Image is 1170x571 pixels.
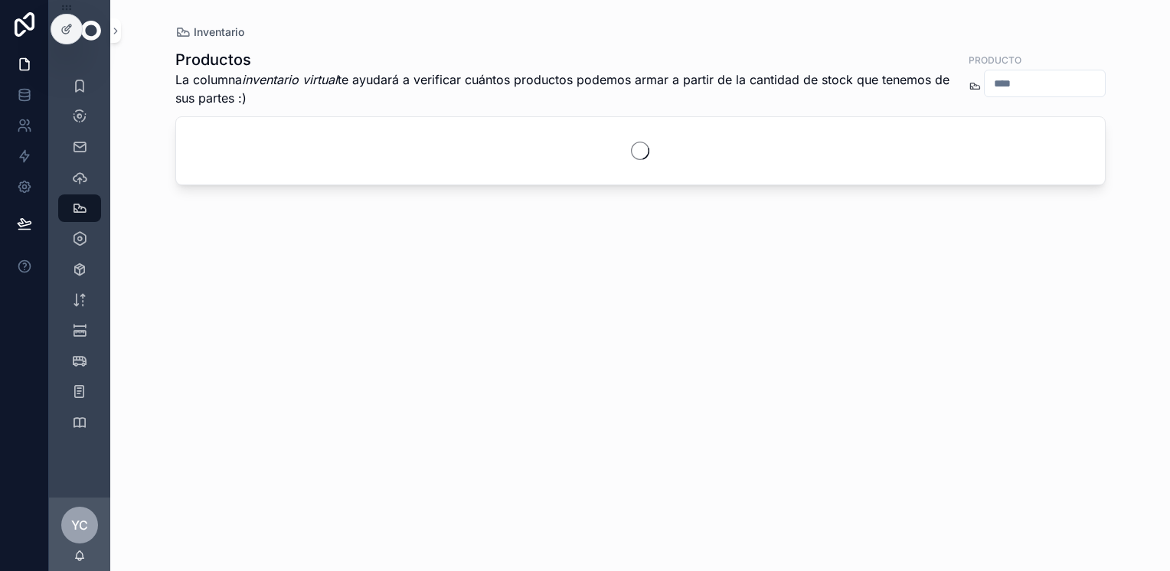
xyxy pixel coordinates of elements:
h1: Productos [175,49,956,70]
span: YC [71,516,88,534]
em: inventario virtual [242,72,338,87]
span: La columna te ayudará a verificar cuántos productos podemos armar a partir de la cantidad de stoc... [175,70,956,107]
a: Inventario [175,24,244,40]
label: PRODUCTO [969,53,1021,67]
div: scrollable content [49,61,110,456]
span: Inventario [194,24,244,40]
